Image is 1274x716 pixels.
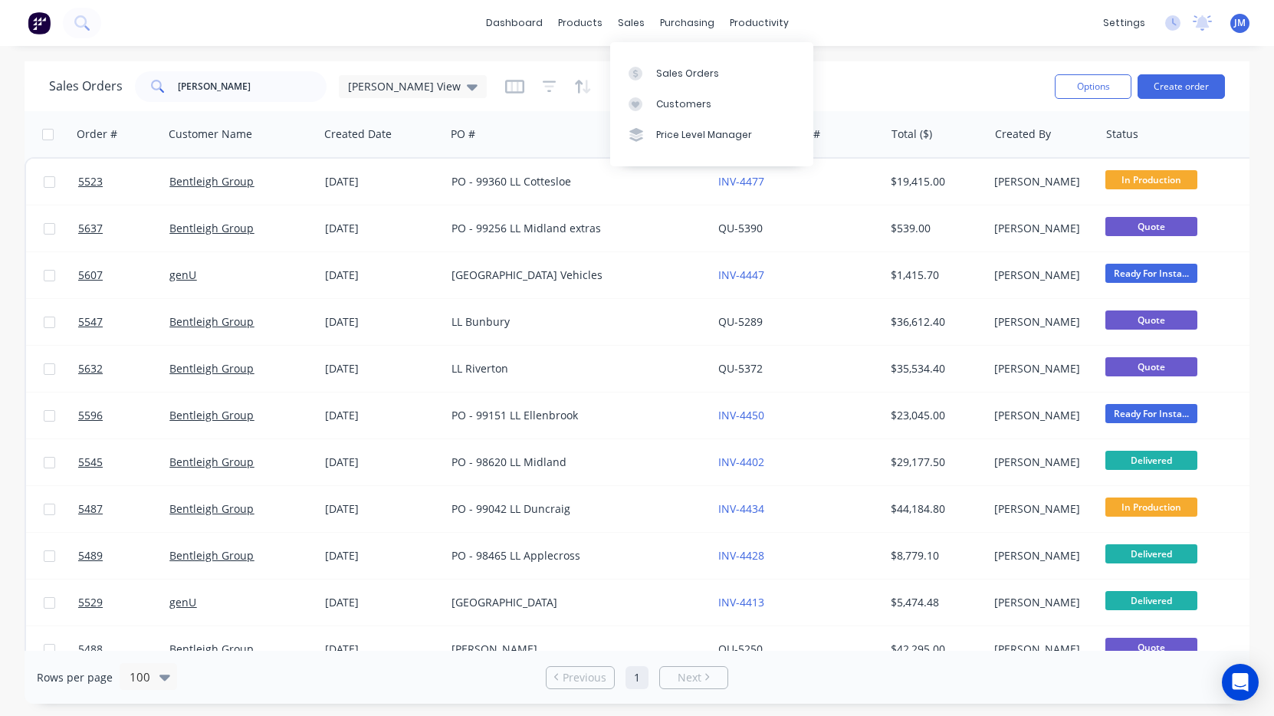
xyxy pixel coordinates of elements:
[324,126,392,142] div: Created Date
[718,595,764,609] a: INV-4413
[1105,310,1197,330] span: Quote
[891,268,977,283] div: $1,415.70
[1055,74,1131,99] button: Options
[994,314,1088,330] div: [PERSON_NAME]
[451,548,694,563] div: PO - 98465 LL Applecross
[718,221,763,235] a: QU-5390
[656,128,752,142] div: Price Level Manager
[325,642,439,657] div: [DATE]
[1105,404,1197,423] span: Ready For Insta...
[451,455,694,470] div: PO - 98620 LL Midland
[718,361,763,376] a: QU-5372
[169,126,252,142] div: Customer Name
[178,71,327,102] input: Search...
[994,268,1088,283] div: [PERSON_NAME]
[325,361,439,376] div: [DATE]
[325,548,439,563] div: [DATE]
[1095,11,1153,34] div: settings
[78,205,169,251] a: 5637
[78,439,169,485] a: 5545
[169,595,196,609] a: genU
[610,11,652,34] div: sales
[49,79,123,94] h1: Sales Orders
[1105,498,1197,517] span: In Production
[451,361,694,376] div: LL Riverton
[78,533,169,579] a: 5489
[78,314,103,330] span: 5547
[78,642,103,657] span: 5488
[325,455,439,470] div: [DATE]
[348,78,461,94] span: [PERSON_NAME] View
[891,408,977,423] div: $23,045.00
[1106,126,1138,142] div: Status
[1105,544,1197,563] span: Delivered
[78,595,103,610] span: 5529
[78,486,169,532] a: 5487
[994,408,1088,423] div: [PERSON_NAME]
[995,126,1051,142] div: Created By
[891,548,977,563] div: $8,779.10
[451,642,694,657] div: [PERSON_NAME]
[78,408,103,423] span: 5596
[325,595,439,610] div: [DATE]
[451,174,694,189] div: PO - 99360 LL Cottesloe
[891,221,977,236] div: $539.00
[550,11,610,34] div: products
[718,501,764,516] a: INV-4434
[610,57,813,88] a: Sales Orders
[718,548,764,563] a: INV-4428
[1105,264,1197,283] span: Ready For Insta...
[891,361,977,376] div: $35,534.40
[325,408,439,423] div: [DATE]
[718,642,763,656] a: QU-5250
[78,626,169,672] a: 5488
[169,642,254,656] a: Bentleigh Group
[891,642,977,657] div: $42,295.00
[660,670,727,685] a: Next page
[78,455,103,470] span: 5545
[325,221,439,236] div: [DATE]
[610,89,813,120] a: Customers
[451,314,694,330] div: LL Bunbury
[325,314,439,330] div: [DATE]
[1105,170,1197,189] span: In Production
[718,455,764,469] a: INV-4402
[169,408,254,422] a: Bentleigh Group
[994,642,1088,657] div: [PERSON_NAME]
[547,670,614,685] a: Previous page
[656,97,711,111] div: Customers
[451,595,694,610] div: [GEOGRAPHIC_DATA]
[37,670,113,685] span: Rows per page
[994,361,1088,376] div: [PERSON_NAME]
[451,126,475,142] div: PO #
[78,580,169,626] a: 5529
[325,174,439,189] div: [DATE]
[325,501,439,517] div: [DATE]
[891,314,977,330] div: $36,612.40
[78,501,103,517] span: 5487
[1105,591,1197,610] span: Delivered
[722,11,796,34] div: productivity
[78,221,103,236] span: 5637
[169,501,254,516] a: Bentleigh Group
[656,67,719,80] div: Sales Orders
[169,221,254,235] a: Bentleigh Group
[451,221,694,236] div: PO - 99256 LL Midland extras
[77,126,117,142] div: Order #
[1105,638,1197,657] span: Quote
[718,408,764,422] a: INV-4450
[563,670,606,685] span: Previous
[891,126,932,142] div: Total ($)
[718,174,764,189] a: INV-4477
[994,455,1088,470] div: [PERSON_NAME]
[78,252,169,298] a: 5607
[169,268,196,282] a: genU
[994,501,1088,517] div: [PERSON_NAME]
[891,501,977,517] div: $44,184.80
[78,346,169,392] a: 5632
[610,120,813,150] a: Price Level Manager
[1222,664,1259,701] div: Open Intercom Messenger
[78,361,103,376] span: 5632
[169,455,254,469] a: Bentleigh Group
[891,455,977,470] div: $29,177.50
